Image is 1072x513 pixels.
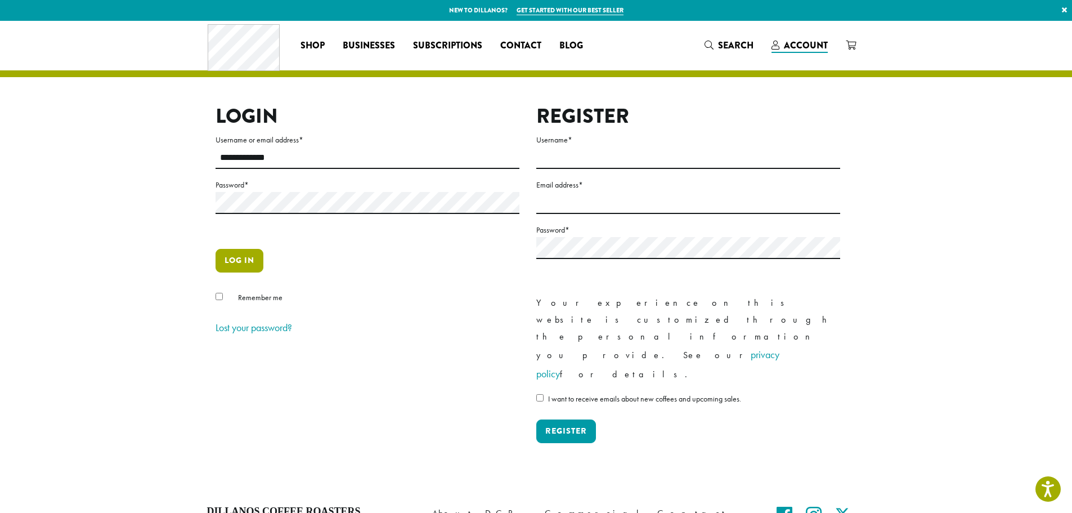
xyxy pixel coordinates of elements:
[536,178,840,192] label: Email address
[536,223,840,237] label: Password
[216,321,292,334] a: Lost your password?
[536,394,544,402] input: I want to receive emails about new coffees and upcoming sales.
[718,39,753,52] span: Search
[291,37,334,55] a: Shop
[784,39,828,52] span: Account
[536,133,840,147] label: Username
[536,295,840,383] p: Your experience on this website is customized through the personal information you provide. See o...
[300,39,325,53] span: Shop
[559,39,583,53] span: Blog
[517,6,624,15] a: Get started with our best seller
[536,348,779,380] a: privacy policy
[216,104,519,128] h2: Login
[343,39,395,53] span: Businesses
[216,178,519,192] label: Password
[536,420,596,443] button: Register
[500,39,541,53] span: Contact
[413,39,482,53] span: Subscriptions
[548,394,741,404] span: I want to receive emails about new coffees and upcoming sales.
[696,36,762,55] a: Search
[216,133,519,147] label: Username or email address
[216,249,263,273] button: Log in
[536,104,840,128] h2: Register
[238,292,282,302] span: Remember me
